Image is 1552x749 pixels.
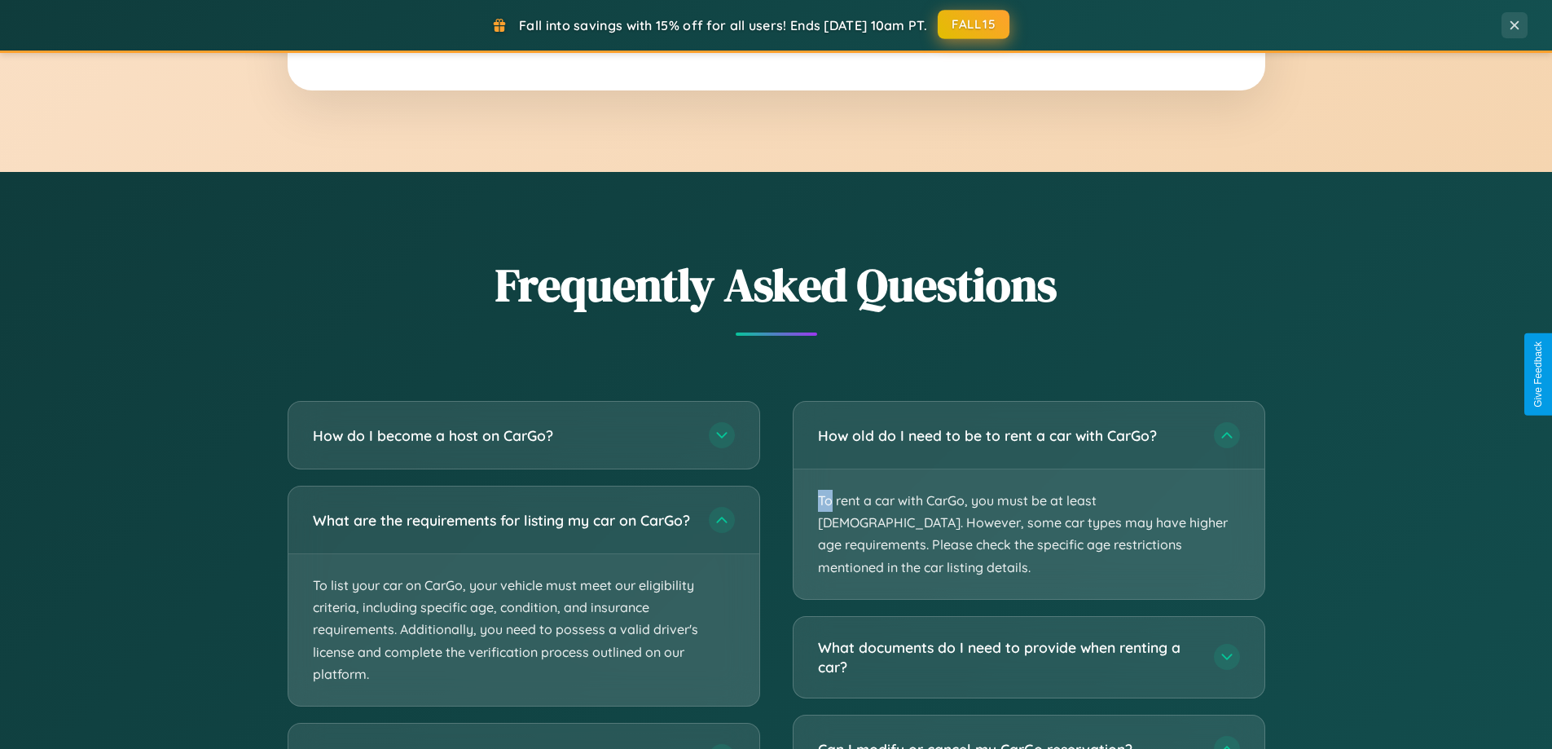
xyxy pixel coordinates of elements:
[313,510,692,531] h3: What are the requirements for listing my car on CarGo?
[818,425,1198,446] h3: How old do I need to be to rent a car with CarGo?
[1532,341,1544,408] div: Give Feedback
[938,10,1009,39] button: FALL15
[288,253,1265,316] h2: Frequently Asked Questions
[313,425,692,446] h3: How do I become a host on CarGo?
[818,637,1198,677] h3: What documents do I need to provide when renting a car?
[794,469,1264,599] p: To rent a car with CarGo, you must be at least [DEMOGRAPHIC_DATA]. However, some car types may ha...
[519,17,927,33] span: Fall into savings with 15% off for all users! Ends [DATE] 10am PT.
[288,554,759,706] p: To list your car on CarGo, your vehicle must meet our eligibility criteria, including specific ag...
